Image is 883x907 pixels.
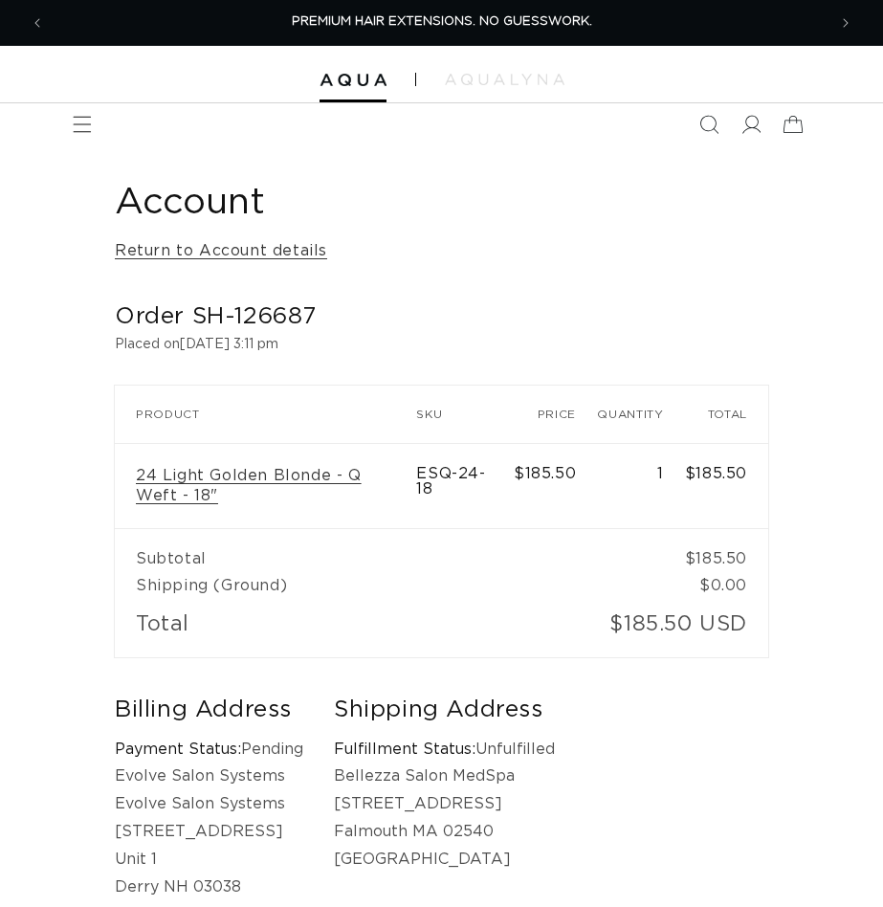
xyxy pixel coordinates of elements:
td: 1 [597,443,685,529]
th: Total [685,386,768,443]
td: Shipping (Ground) [115,572,685,599]
p: Placed on [115,333,768,357]
p: Bellezza Salon MedSpa [STREET_ADDRESS] Falmouth MA 02540 [GEOGRAPHIC_DATA] [334,763,555,873]
h2: Shipping Address [334,696,555,725]
h2: Billing Address [115,696,303,725]
td: Subtotal [115,528,685,572]
a: Return to Account details [115,237,327,265]
summary: Search [688,103,730,145]
button: Next announcement [825,2,867,44]
th: Quantity [597,386,685,443]
time: [DATE] 3:11 pm [180,338,278,351]
p: Unfulfilled [334,736,555,763]
button: Previous announcement [16,2,58,44]
a: 24 Light Golden Blonde - Q Weft - 18" [136,466,395,506]
td: $185.50 [685,528,768,572]
td: $185.50 USD [597,599,768,657]
h1: Account [115,180,768,227]
img: aqualyna.com [445,74,564,85]
td: $0.00 [685,572,768,599]
h2: Order SH-126687 [115,302,768,332]
img: Aqua Hair Extensions [320,74,386,87]
td: $185.50 [685,443,768,529]
span: PREMIUM HAIR EXTENSIONS. NO GUESSWORK. [292,15,592,28]
th: Price [514,386,597,443]
strong: Fulfillment Status: [334,741,475,757]
strong: Payment Status: [115,741,241,757]
summary: Menu [61,103,103,145]
p: Pending [115,736,303,763]
th: SKU [416,386,514,443]
td: ESQ-24-18 [416,443,514,529]
td: Total [115,599,597,657]
span: $185.50 [514,466,576,481]
th: Product [115,386,416,443]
